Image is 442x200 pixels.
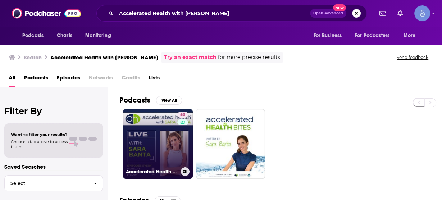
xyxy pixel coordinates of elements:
[5,181,88,186] span: Select
[9,72,15,87] a: All
[123,109,193,179] a: 53Accelerated Health with [PERSON_NAME]
[398,29,425,42] button: open menu
[4,163,103,170] p: Saved Searches
[85,31,111,41] span: Monitoring
[310,9,346,18] button: Open AdvancedNew
[350,29,400,42] button: open menu
[4,175,103,191] button: Select
[355,31,389,41] span: For Podcasters
[313,12,343,15] span: Open Advanced
[122,72,140,87] span: Credits
[414,5,430,21] button: Show profile menu
[149,72,160,87] a: Lists
[50,54,158,61] h3: Accelerated Health with [PERSON_NAME]
[11,139,68,149] span: Choose a tab above to access filters.
[177,112,188,118] a: 53
[119,96,182,105] a: PodcastsView All
[24,72,48,87] a: Podcasts
[395,54,430,60] button: Send feedback
[313,31,342,41] span: For Business
[156,96,182,105] button: View All
[116,8,310,19] input: Search podcasts, credits, & more...
[57,31,72,41] span: Charts
[96,5,367,22] div: Search podcasts, credits, & more...
[377,7,389,19] a: Show notifications dropdown
[24,54,42,61] h3: Search
[89,72,113,87] span: Networks
[52,29,77,42] a: Charts
[12,6,81,20] img: Podchaser - Follow, Share and Rate Podcasts
[164,53,217,62] a: Try an exact match
[218,53,280,62] span: for more precise results
[308,29,351,42] button: open menu
[11,132,68,137] span: Want to filter your results?
[4,106,103,116] h2: Filter By
[333,4,346,11] span: New
[57,72,80,87] a: Episodes
[180,112,185,119] span: 53
[22,31,44,41] span: Podcasts
[126,169,178,175] h3: Accelerated Health with [PERSON_NAME]
[17,29,53,42] button: open menu
[119,96,150,105] h2: Podcasts
[414,5,430,21] img: User Profile
[414,5,430,21] span: Logged in as Spiral5-G1
[404,31,416,41] span: More
[395,7,406,19] a: Show notifications dropdown
[80,29,120,42] button: open menu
